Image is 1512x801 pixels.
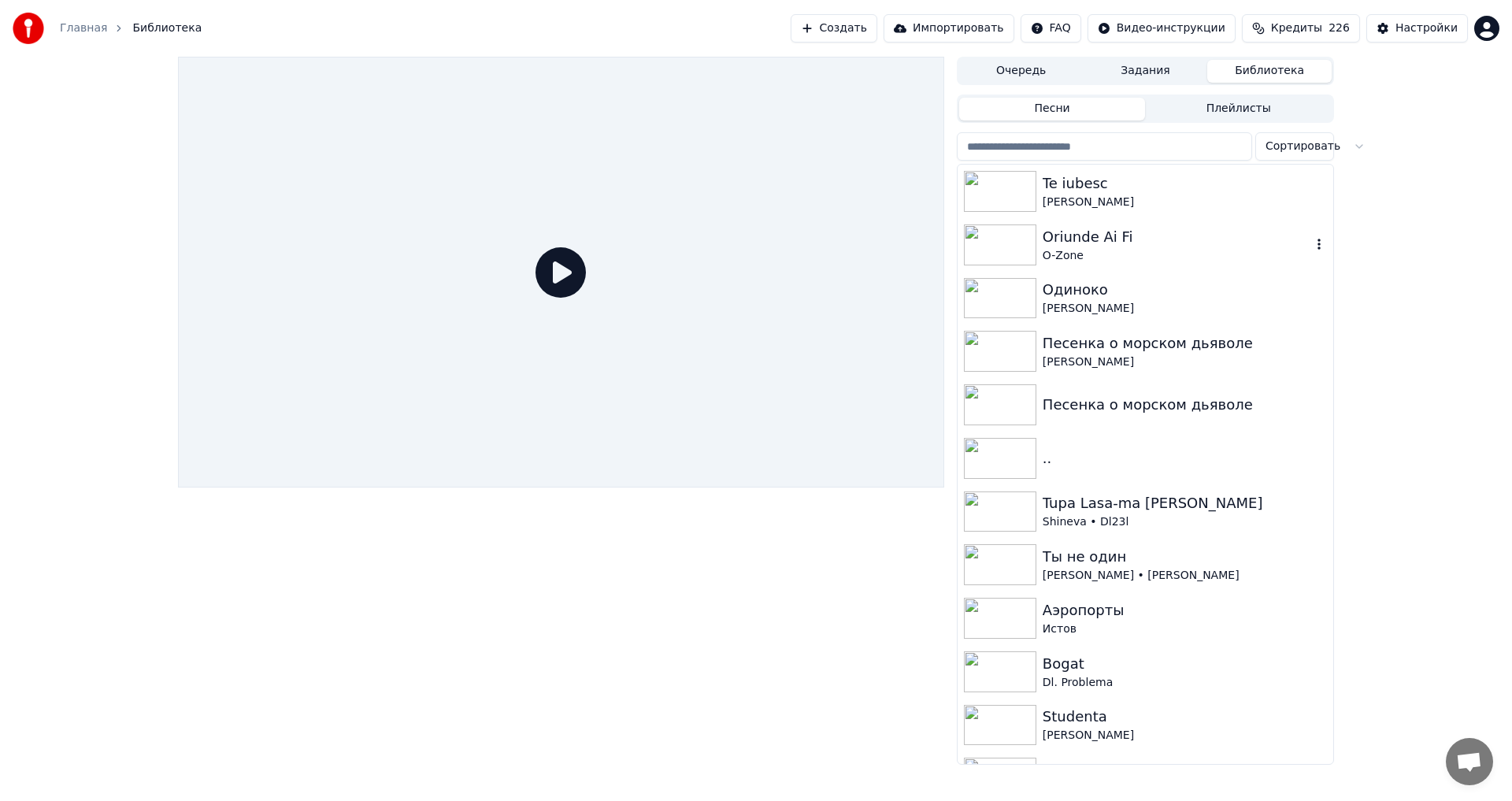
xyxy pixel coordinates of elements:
div: Te iubesc [1043,172,1327,195]
div: Bogat [1043,653,1327,675]
button: Видео-инструкции [1088,14,1236,43]
nav: breadcrumb [60,20,202,36]
button: Библиотека [1207,60,1332,83]
span: 226 [1329,20,1350,36]
div: Псих [1043,759,1327,781]
div: [PERSON_NAME] [1043,195,1327,210]
div: [PERSON_NAME] • [PERSON_NAME] [1043,568,1327,584]
div: [PERSON_NAME] [1043,728,1327,744]
button: Плейлисты [1145,98,1332,121]
button: Настройки [1366,14,1468,43]
div: Ты не один [1043,546,1327,568]
div: [PERSON_NAME] [1043,301,1327,317]
div: O-Zone [1043,248,1311,264]
div: Одиноко [1043,279,1327,301]
button: Импортировать [884,14,1014,43]
button: FAQ [1021,14,1081,43]
span: Кредиты [1271,20,1322,36]
div: Dl. Problema [1043,675,1327,691]
div: Истов [1043,621,1327,637]
div: Studenta [1043,706,1327,728]
div: Открытый чат [1446,738,1493,785]
button: Создать [791,14,877,43]
img: youka [13,13,44,44]
button: Песни [959,98,1146,121]
span: Сортировать [1266,139,1340,154]
a: Главная [60,20,107,36]
div: Песенка о морском дьяволе [1043,332,1327,354]
button: Очередь [959,60,1084,83]
span: Библиотека [132,20,202,36]
div: Shineva • Dl23l [1043,514,1327,530]
button: Кредиты226 [1242,14,1360,43]
div: Настройки [1395,20,1458,36]
div: [PERSON_NAME] [1043,354,1327,370]
button: Задания [1084,60,1208,83]
div: Tupa Lasa-ma [PERSON_NAME] [1043,492,1327,514]
div: Песенка о морском дьяволе [1043,394,1327,416]
div: .. [1043,447,1327,469]
div: Oriunde Ai Fi [1043,226,1311,248]
div: Аэропорты [1043,599,1327,621]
